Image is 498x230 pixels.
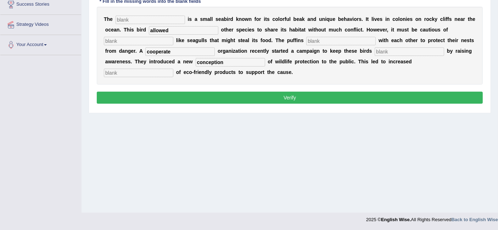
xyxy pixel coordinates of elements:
[430,27,432,33] b: i
[227,16,228,22] b: i
[265,16,267,22] b: t
[226,48,229,54] b: a
[377,27,380,33] b: e
[130,27,131,33] b: i
[423,27,426,33] b: a
[380,16,382,22] b: s
[433,38,436,43] b: o
[374,16,377,22] b: v
[224,16,227,22] b: b
[233,48,235,54] b: z
[298,38,301,43] b: n
[275,16,278,22] b: o
[321,27,324,33] b: u
[285,16,286,22] b: f
[436,38,438,43] b: t
[461,38,464,43] b: n
[354,27,356,33] b: f
[211,16,213,22] b: l
[463,16,465,22] b: r
[367,16,369,22] b: t
[286,16,289,22] b: u
[447,16,449,22] b: f
[196,58,265,67] input: blank
[242,27,245,33] b: e
[301,38,304,43] b: s
[107,16,110,22] b: h
[149,26,218,35] input: blank
[218,16,221,22] b: e
[122,48,125,54] b: a
[295,27,298,33] b: b
[467,38,470,43] b: s
[424,16,426,22] b: r
[187,38,190,43] b: s
[354,16,357,22] b: o
[359,16,362,22] b: s
[254,16,256,22] b: f
[426,27,429,33] b: u
[203,38,204,43] b: l
[193,38,196,43] b: a
[415,27,418,33] b: e
[351,27,354,33] b: n
[289,27,292,33] b: h
[401,27,404,33] b: u
[104,16,107,22] b: T
[322,16,325,22] b: n
[446,27,448,33] b: f
[265,27,268,33] b: s
[315,27,318,33] b: h
[273,16,275,22] b: c
[179,38,182,43] b: k
[310,16,313,22] b: n
[128,48,131,54] b: g
[308,27,312,33] b: w
[289,16,291,22] b: l
[114,27,117,33] b: a
[207,16,210,22] b: a
[255,38,258,43] b: s
[252,27,254,33] b: s
[441,38,443,43] b: c
[195,16,197,22] b: a
[0,15,81,33] a: Strategy Videos
[279,38,282,43] b: h
[435,27,438,33] b: u
[265,38,268,43] b: o
[458,16,460,22] b: e
[203,16,207,22] b: m
[256,16,259,22] b: o
[104,37,173,45] input: blank
[471,38,474,43] b: s
[257,27,259,33] b: t
[275,38,279,43] b: T
[448,38,449,43] b: t
[105,48,107,54] b: f
[347,16,350,22] b: a
[432,16,435,22] b: k
[407,16,410,22] b: e
[455,38,457,43] b: i
[143,27,146,33] b: d
[407,27,409,33] b: t
[385,27,387,33] b: r
[224,27,226,33] b: t
[386,38,389,43] b: h
[270,27,273,33] b: a
[107,48,109,54] b: r
[117,27,120,33] b: n
[198,38,202,43] b: u
[302,16,305,22] b: k
[406,16,407,22] b: i
[236,16,239,22] b: k
[268,38,272,43] b: d
[239,16,242,22] b: n
[234,38,235,43] b: t
[358,27,361,33] b: c
[422,38,425,43] b: o
[249,27,252,33] b: e
[249,16,252,22] b: n
[293,16,297,22] b: b
[204,38,207,43] b: s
